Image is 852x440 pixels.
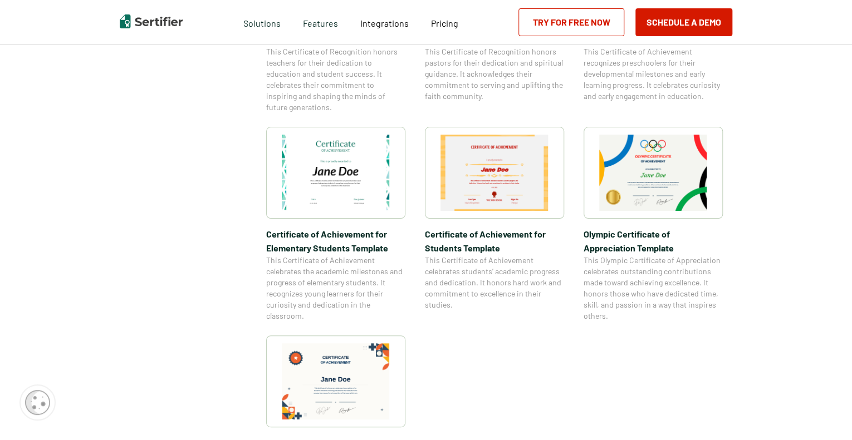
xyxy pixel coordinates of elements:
[796,387,852,440] iframe: Chat Widget
[266,127,405,322] a: Certificate of Achievement for Elementary Students TemplateCertificate of Achievement for Element...
[599,135,707,211] img: Olympic Certificate of Appreciation​ Template
[584,127,723,322] a: Olympic Certificate of Appreciation​ TemplateOlympic Certificate of Appreciation​ TemplateThis Ol...
[584,227,723,255] span: Olympic Certificate of Appreciation​ Template
[282,343,390,419] img: Certificate of Achievement for Graduation
[425,227,564,255] span: Certificate of Achievement for Students Template
[425,127,564,322] a: Certificate of Achievement for Students TemplateCertificate of Achievement for Students TemplateT...
[425,46,564,102] span: This Certificate of Recognition honors pastors for their dedication and spiritual guidance. It ac...
[425,255,564,310] span: This Certificate of Achievement celebrates students’ academic progress and dedication. It honors ...
[431,15,458,29] a: Pricing
[431,18,458,28] span: Pricing
[243,15,281,29] span: Solutions
[635,8,732,36] button: Schedule a Demo
[303,15,338,29] span: Features
[584,46,723,102] span: This Certificate of Achievement recognizes preschoolers for their developmental milestones and ea...
[360,15,409,29] a: Integrations
[360,18,409,28] span: Integrations
[518,8,624,36] a: Try for Free Now
[266,46,405,113] span: This Certificate of Recognition honors teachers for their dedication to education and student suc...
[282,135,390,211] img: Certificate of Achievement for Elementary Students Template
[266,255,405,322] span: This Certificate of Achievement celebrates the academic milestones and progress of elementary stu...
[120,14,183,28] img: Sertifier | Digital Credentialing Platform
[440,135,549,211] img: Certificate of Achievement for Students Template
[584,255,723,322] span: This Olympic Certificate of Appreciation celebrates outstanding contributions made toward achievi...
[25,390,50,415] img: Cookie Popup Icon
[266,227,405,255] span: Certificate of Achievement for Elementary Students Template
